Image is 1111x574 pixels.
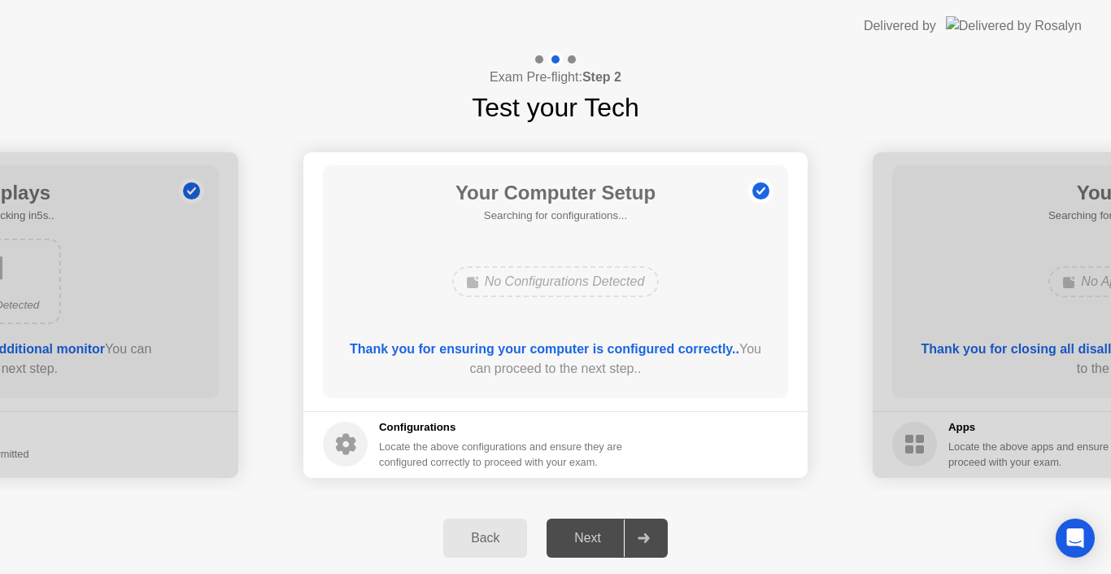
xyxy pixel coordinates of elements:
[582,70,621,84] b: Step 2
[490,68,621,87] h4: Exam Pre-flight:
[455,208,656,224] h5: Searching for configurations...
[472,88,639,127] h1: Test your Tech
[864,16,936,36] div: Delivered by
[443,519,527,558] button: Back
[350,342,739,356] b: Thank you for ensuring your computer is configured correctly..
[946,16,1082,35] img: Delivered by Rosalyn
[547,519,668,558] button: Next
[551,531,624,546] div: Next
[379,439,625,470] div: Locate the above configurations and ensure they are configured correctly to proceed with your exam.
[455,178,656,208] h1: Your Computer Setup
[448,531,522,546] div: Back
[452,266,660,297] div: No Configurations Detected
[379,419,625,436] h5: Configurations
[346,340,765,379] div: You can proceed to the next step..
[1056,519,1095,558] div: Open Intercom Messenger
